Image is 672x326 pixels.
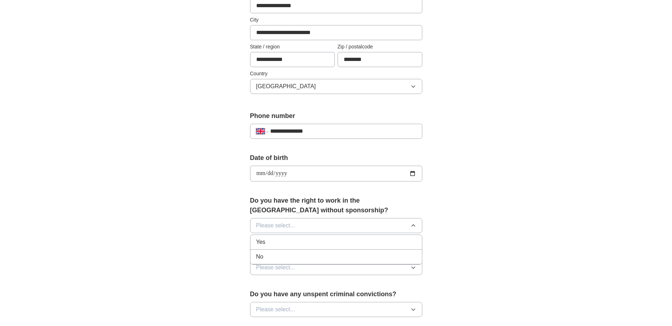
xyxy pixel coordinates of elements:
label: Do you have the right to work in the [GEOGRAPHIC_DATA] without sponsorship? [250,196,422,215]
span: No [256,252,263,261]
span: Please select... [256,221,295,230]
label: Date of birth [250,153,422,163]
span: Please select... [256,305,295,314]
span: Yes [256,238,265,246]
label: Do you have any unspent criminal convictions? [250,289,422,299]
label: Phone number [250,111,422,121]
label: State / region [250,43,335,51]
label: Zip / postalcode [338,43,422,51]
button: Please select... [250,218,422,233]
button: Please select... [250,302,422,317]
button: [GEOGRAPHIC_DATA] [250,79,422,94]
span: [GEOGRAPHIC_DATA] [256,82,316,91]
label: Country [250,70,422,77]
label: City [250,16,422,24]
button: Please select... [250,260,422,275]
span: Please select... [256,263,295,272]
